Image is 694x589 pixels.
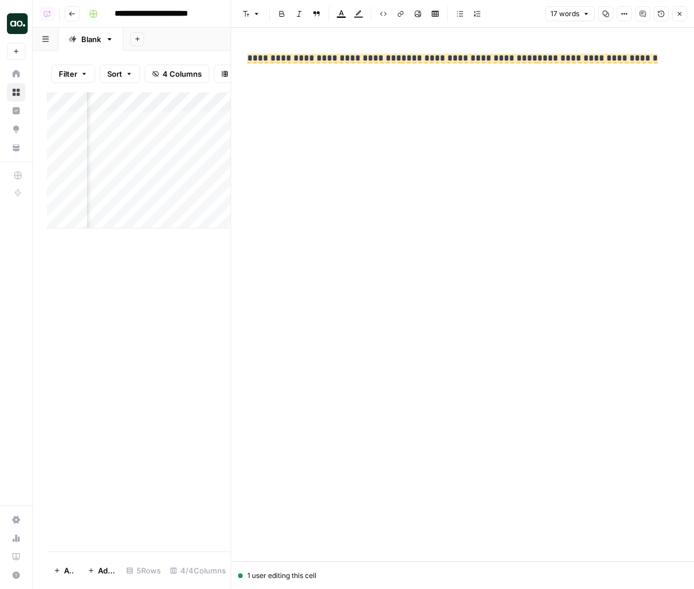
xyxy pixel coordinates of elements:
[47,561,81,580] button: Add Row
[7,511,25,529] a: Settings
[59,28,123,51] a: Blank
[7,65,25,83] a: Home
[7,547,25,566] a: Learning Hub
[7,83,25,102] a: Browse
[238,571,687,581] div: 1 user editing this cell
[107,68,122,80] span: Sort
[7,13,28,34] img: AirOps Builders Logo
[7,102,25,120] a: Insights
[81,561,122,580] button: Add 10 Rows
[100,65,140,83] button: Sort
[7,529,25,547] a: Usage
[550,9,579,19] span: 17 words
[98,565,115,576] span: Add 10 Rows
[122,561,165,580] div: 5 Rows
[7,9,25,38] button: Workspace: AirOps Builders
[165,561,231,580] div: 4/4 Columns
[7,120,25,138] a: Opportunities
[545,6,595,21] button: 17 words
[7,566,25,584] button: Help + Support
[51,65,95,83] button: Filter
[64,565,74,576] span: Add Row
[59,68,77,80] span: Filter
[7,138,25,157] a: Your Data
[145,65,209,83] button: 4 Columns
[81,33,101,45] div: Blank
[163,68,202,80] span: 4 Columns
